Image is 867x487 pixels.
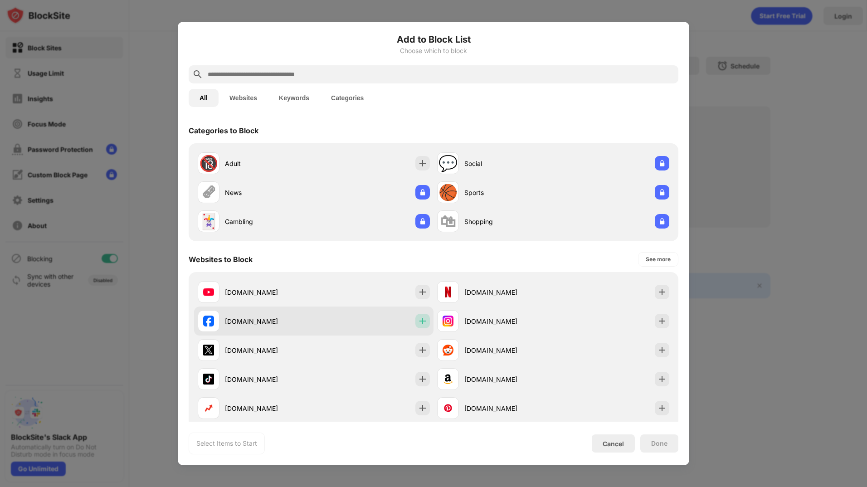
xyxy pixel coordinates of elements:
div: 🗞 [201,183,216,202]
div: Adult [225,159,314,168]
img: favicons [203,403,214,414]
div: [DOMAIN_NAME] [464,346,553,355]
img: favicons [443,374,453,385]
img: favicons [203,374,214,385]
div: [DOMAIN_NAME] [464,287,553,297]
img: favicons [443,316,453,326]
div: [DOMAIN_NAME] [225,375,314,384]
img: favicons [203,345,214,356]
div: Cancel [603,440,624,448]
div: Categories to Block [189,126,258,135]
div: [DOMAIN_NAME] [464,317,553,326]
div: See more [646,255,671,264]
img: favicons [203,287,214,297]
div: Websites to Block [189,255,253,264]
div: Done [651,440,667,447]
div: [DOMAIN_NAME] [464,375,553,384]
img: search.svg [192,69,203,80]
h6: Add to Block List [189,33,678,46]
div: 💬 [438,154,458,173]
div: [DOMAIN_NAME] [225,346,314,355]
div: Social [464,159,553,168]
div: Gambling [225,217,314,226]
button: All [189,89,219,107]
div: Sports [464,188,553,197]
div: [DOMAIN_NAME] [225,404,314,413]
img: favicons [203,316,214,326]
div: Shopping [464,217,553,226]
button: Categories [320,89,375,107]
button: Websites [219,89,268,107]
div: 🔞 [199,154,218,173]
div: [DOMAIN_NAME] [225,317,314,326]
div: 🏀 [438,183,458,202]
div: Choose which to block [189,47,678,54]
img: favicons [443,287,453,297]
div: 🛍 [440,212,456,231]
div: [DOMAIN_NAME] [225,287,314,297]
img: favicons [443,345,453,356]
div: 🃏 [199,212,218,231]
img: favicons [443,403,453,414]
div: Select Items to Start [196,439,257,448]
div: News [225,188,314,197]
div: [DOMAIN_NAME] [464,404,553,413]
button: Keywords [268,89,320,107]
